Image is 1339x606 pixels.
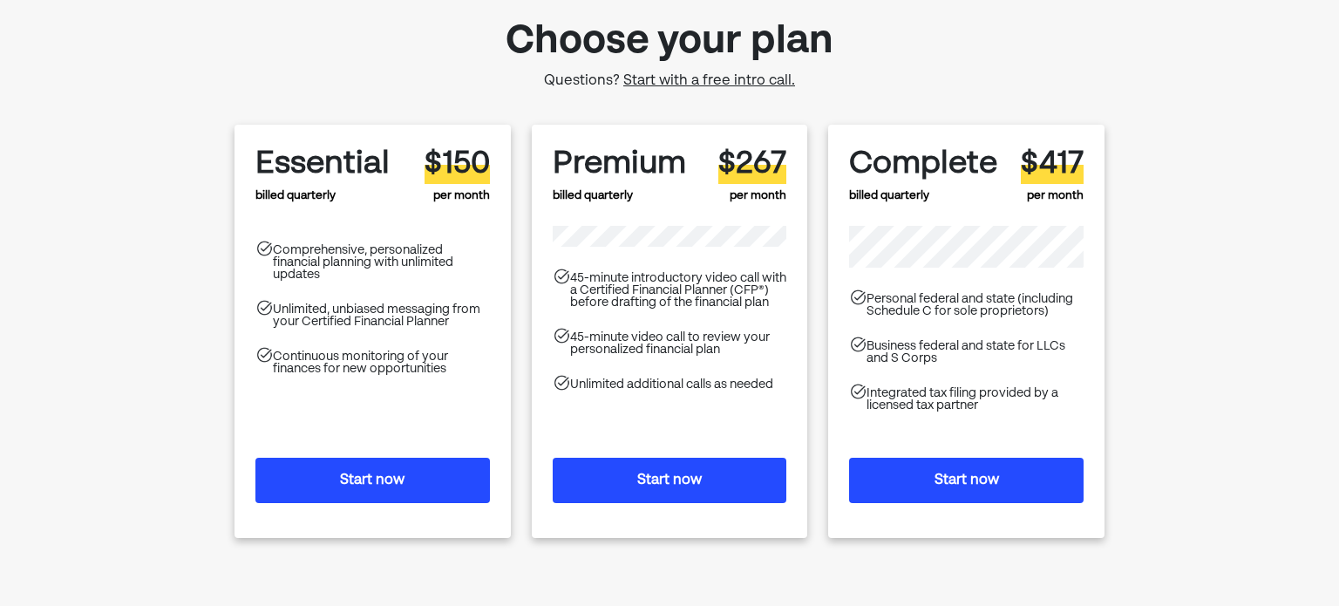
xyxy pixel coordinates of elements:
[1021,146,1084,183] div: $417
[570,378,773,391] div: Unlimited additional calls as needed
[506,11,833,72] div: Choose your plan
[718,146,786,183] div: $267
[849,146,997,183] div: Complete
[849,146,997,205] div: billed quarterly
[273,244,490,281] div: Comprehensive, personalized financial planning with unlimited updates
[425,146,490,205] div: per month
[623,74,795,88] span: Start with a free intro call.
[553,146,686,183] div: Premium
[718,146,786,205] div: per month
[255,146,390,183] div: Essential
[849,458,1084,503] button: Start now
[867,387,1084,412] div: Integrated tax filing provided by a licensed tax partner
[255,146,390,205] div: billed quarterly
[570,331,787,356] div: 45-minute video call to review your personalized financial plan
[867,340,1084,364] div: Business federal and state for LLCs and S Corps
[570,272,787,309] div: 45-minute introductory video call with a Certified Financial Planner (CFP®) before drafting of th...
[867,293,1084,317] div: Personal federal and state (including Schedule C for sole proprietors)
[1021,146,1084,205] div: per month
[553,146,686,205] div: billed quarterly
[425,146,490,183] div: $150
[553,458,787,503] button: Start now
[273,303,490,328] div: Unlimited, unbiased messaging from your Certified Financial Planner
[255,458,490,503] button: Start now
[506,72,833,90] div: Questions?
[273,351,490,375] div: Continuous monitoring of your finances for new opportunities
